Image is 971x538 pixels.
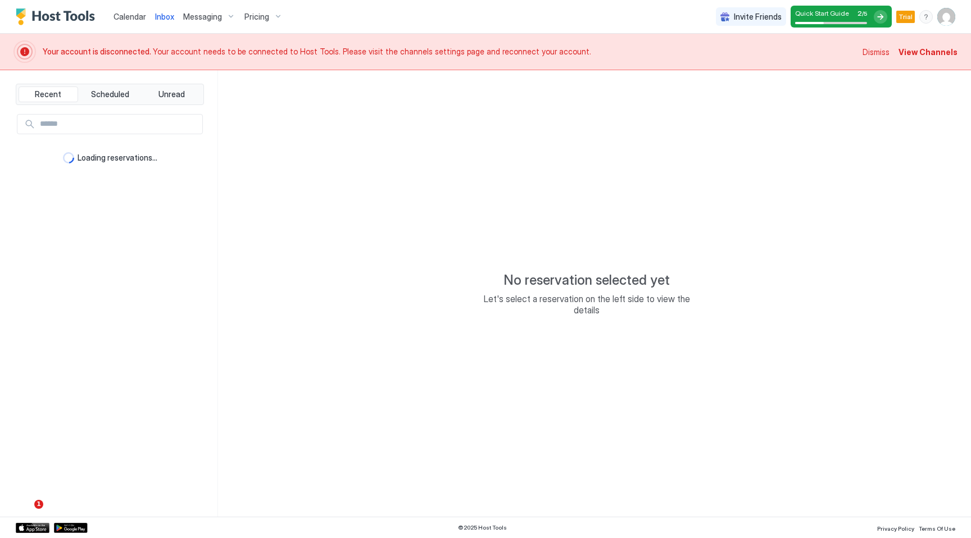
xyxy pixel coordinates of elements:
[155,12,174,21] span: Inbox
[244,12,269,22] span: Pricing
[734,12,782,22] span: Invite Friends
[43,47,153,56] span: Your account is disconnected.
[43,47,856,57] span: Your account needs to be connected to Host Tools. Please visit the channels settings page and rec...
[877,522,914,534] a: Privacy Policy
[114,12,146,21] span: Calendar
[91,89,129,99] span: Scheduled
[503,272,670,289] span: No reservation selected yet
[19,86,78,102] button: Recent
[16,8,100,25] a: Host Tools Logo
[899,12,913,22] span: Trial
[919,525,955,532] span: Terms Of Use
[35,89,61,99] span: Recent
[857,9,862,17] span: 2
[11,500,38,527] iframe: Intercom live chat
[474,293,699,316] span: Let's select a reservation on the left side to view the details
[877,525,914,532] span: Privacy Policy
[458,524,507,531] span: © 2025 Host Tools
[142,86,201,102] button: Unread
[16,523,49,533] a: App Store
[54,523,88,533] a: Google Play Store
[63,152,74,163] div: loading
[863,46,890,58] div: Dismiss
[35,115,202,134] input: Input Field
[158,89,185,99] span: Unread
[34,500,43,509] span: 1
[899,46,958,58] div: View Channels
[16,84,204,105] div: tab-group
[862,10,867,17] span: / 5
[795,9,849,17] span: Quick Start Guide
[183,12,222,22] span: Messaging
[919,522,955,534] a: Terms Of Use
[155,11,174,22] a: Inbox
[80,86,140,102] button: Scheduled
[919,10,933,24] div: menu
[937,8,955,26] div: User profile
[114,11,146,22] a: Calendar
[78,153,157,163] span: Loading reservations...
